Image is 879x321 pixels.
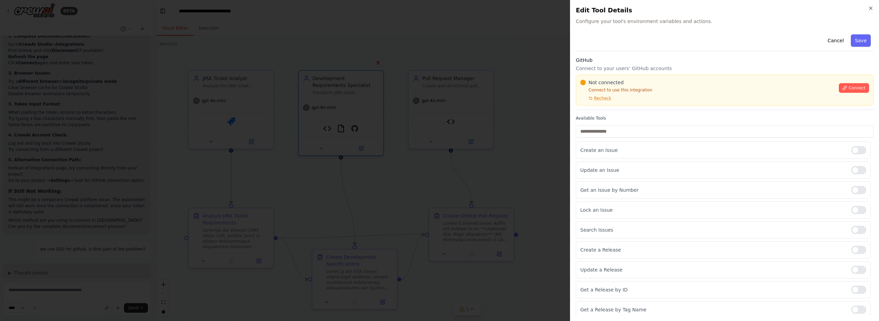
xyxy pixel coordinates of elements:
p: Update an Issue [580,167,846,174]
p: Connect to your users’ GitHub accounts [576,65,874,72]
p: Create a Release [580,246,846,253]
p: Connect to use this integration [580,87,835,93]
button: Save [851,34,871,47]
label: Available Tools [576,115,874,121]
p: Get a Release by Tag Name [580,306,846,313]
p: Get an Issue by Number [580,187,846,193]
p: Update a Release [580,266,846,273]
p: Search Issues [580,226,846,233]
button: Connect [839,83,869,93]
span: Configure your tool's environment variables and actions. [576,18,874,25]
span: Not connected [589,79,624,86]
p: Get a Release by ID [580,286,846,293]
h3: GitHub [576,57,874,64]
span: Recheck [594,96,611,101]
h2: Edit Tool Details [576,5,874,15]
p: Create an Issue [580,147,846,154]
button: Recheck [580,96,611,101]
span: Connect [848,85,866,91]
button: Cancel [823,34,848,47]
p: Lock an Issue [580,207,846,213]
